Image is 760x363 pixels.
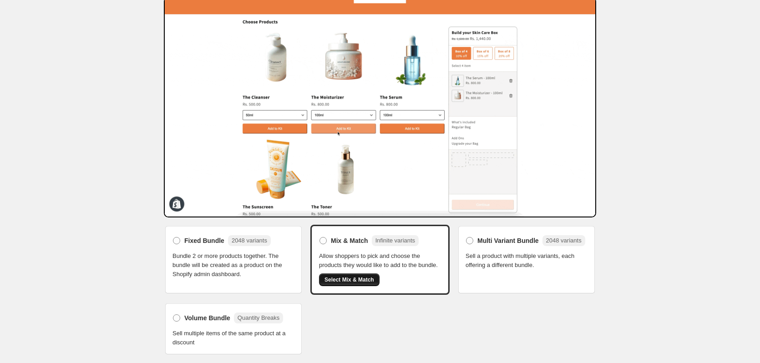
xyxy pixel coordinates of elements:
[238,314,280,321] span: Quantity Breaks
[375,237,415,244] span: Infinite variants
[319,252,441,270] span: Allow shoppers to pick and choose the products they would like to add to the bundle.
[319,273,380,286] button: Select Mix & Match
[184,236,224,245] span: Fixed Bundle
[232,237,267,244] span: 2048 variants
[331,236,368,245] span: Mix & Match
[172,252,294,279] span: Bundle 2 or more products together. The bundle will be created as a product on the Shopify admin ...
[172,329,294,347] span: Sell multiple items of the same product at a discount
[477,236,539,245] span: Multi Variant Bundle
[466,252,588,270] span: Sell a product with multiple variants, each offering a different bundle.
[184,313,230,323] span: Volume Bundle
[546,237,582,244] span: 2048 variants
[324,276,374,283] span: Select Mix & Match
